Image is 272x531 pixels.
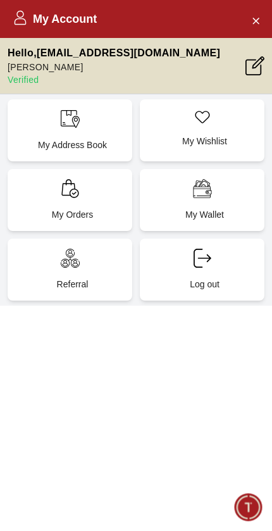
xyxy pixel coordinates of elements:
p: [PERSON_NAME] [8,61,220,73]
p: My Wishlist [150,135,259,147]
p: Log out [150,278,259,290]
p: My Address Book [18,139,127,151]
p: My Orders [18,208,127,221]
h2: My Account [13,10,97,28]
div: Chat Widget [235,494,263,522]
button: Close Account [245,10,266,30]
p: Hello , [EMAIL_ADDRESS][DOMAIN_NAME] [8,46,220,61]
p: Verified [8,73,220,86]
p: Referral [18,278,127,290]
p: My Wallet [150,208,259,221]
